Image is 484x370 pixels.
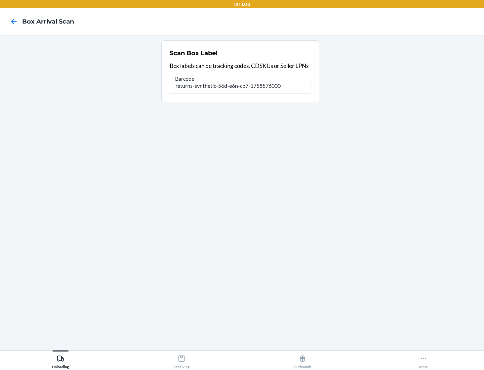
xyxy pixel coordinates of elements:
button: Receiving [121,350,242,369]
div: Unloading [52,352,69,369]
div: Receiving [173,352,190,369]
input: Barcode [170,78,311,94]
button: Outbounds [242,350,363,369]
button: More [363,350,484,369]
p: TST_LOG [234,1,250,7]
h4: Box Arrival Scan [22,17,74,26]
div: Outbounds [293,352,312,369]
span: Barcode [174,75,195,82]
p: Box labels can be tracking codes, CDSKUs or Seller LPNs [170,62,311,70]
div: More [419,352,428,369]
h2: Scan Box Label [170,49,217,58]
